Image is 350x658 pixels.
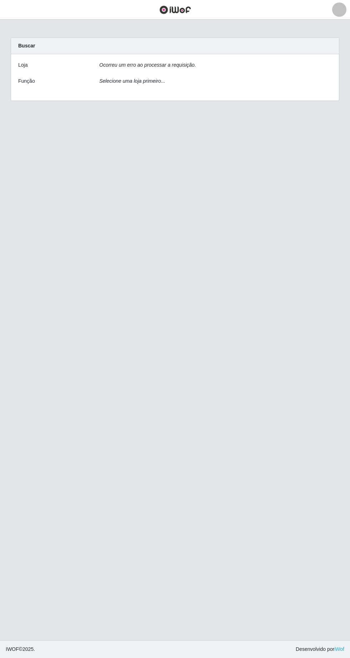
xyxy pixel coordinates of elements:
[334,646,344,652] a: iWof
[18,61,27,69] label: Loja
[99,78,165,84] i: Selecione uma loja primeiro...
[159,5,191,14] img: CoreUI Logo
[18,43,35,49] strong: Buscar
[99,62,196,68] i: Ocorreu um erro ao processar a requisição.
[18,77,35,85] label: Função
[6,646,35,653] span: © 2025 .
[296,646,344,653] span: Desenvolvido por
[6,646,19,652] span: IWOF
